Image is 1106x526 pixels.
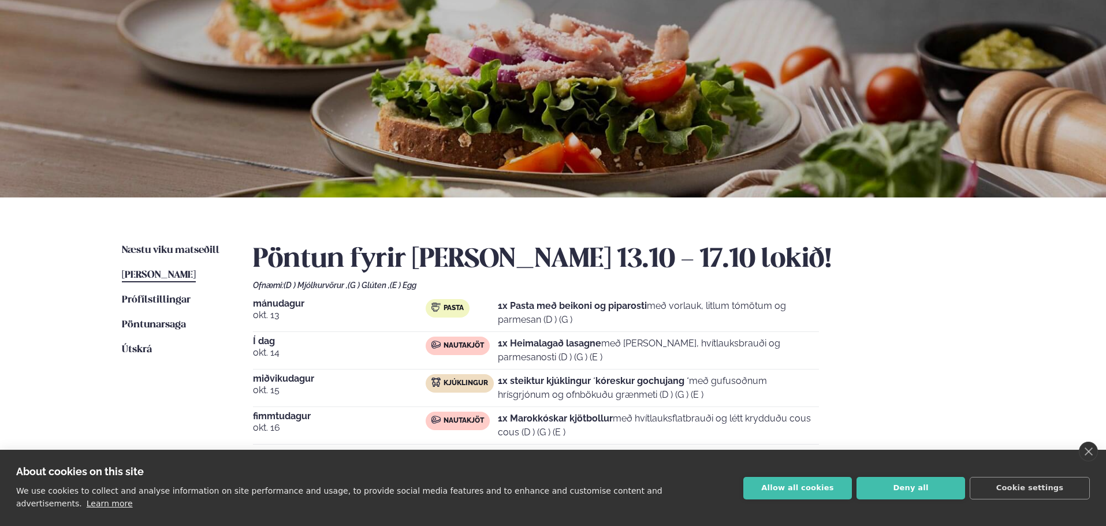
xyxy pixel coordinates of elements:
span: fimmtudagur [253,412,426,421]
span: okt. 15 [253,383,426,397]
a: [PERSON_NAME] [122,268,196,282]
a: Prófílstillingar [122,293,191,307]
span: Útskrá [122,345,152,355]
span: Nautakjöt [444,416,484,426]
span: okt. 13 [253,308,426,322]
a: Næstu viku matseðill [122,244,219,258]
span: Í dag [253,337,426,346]
span: Prófílstillingar [122,295,191,305]
a: Learn more [87,499,133,508]
a: close [1079,442,1098,461]
strong: 1x steiktur kjúklingur ´kóreskur gochujang ´ [498,375,689,386]
img: beef.svg [431,415,441,424]
button: Allow all cookies [743,477,852,499]
span: Næstu viku matseðill [122,245,219,255]
strong: 1x Heimalagað lasagne [498,338,601,349]
span: Nautakjöt [444,341,484,350]
span: (G ) Glúten , [348,281,390,290]
p: með vorlauk, litlum tómötum og parmesan (D ) (G ) [498,299,819,327]
a: Pöntunarsaga [122,318,186,332]
span: (E ) Egg [390,281,416,290]
p: We use cookies to collect and analyse information on site performance and usage, to provide socia... [16,486,662,508]
a: Útskrá [122,343,152,357]
button: Cookie settings [970,477,1090,499]
span: mánudagur [253,299,426,308]
strong: 1x Marokkóskar kjötbollur [498,413,613,424]
img: chicken.svg [431,378,441,387]
p: með hvítlauksflatbrauði og létt krydduðu cous cous (D ) (G ) (E ) [498,412,819,439]
strong: About cookies on this site [16,465,144,477]
span: miðvikudagur [253,374,426,383]
img: beef.svg [431,340,441,349]
span: okt. 16 [253,421,426,435]
div: Ofnæmi: [253,281,984,290]
p: með [PERSON_NAME], hvítlauksbrauði og parmesanosti (D ) (G ) (E ) [498,337,819,364]
h2: Pöntun fyrir [PERSON_NAME] 13.10 - 17.10 lokið! [253,244,984,276]
img: pasta.svg [431,303,441,312]
span: Pöntunarsaga [122,320,186,330]
strong: 1x Pasta með beikoni og piparosti [498,300,647,311]
span: [PERSON_NAME] [122,270,196,280]
button: Deny all [857,477,965,499]
span: Kjúklingur [444,379,488,388]
p: með gufusoðnum hrísgrjónum og ofnbökuðu grænmeti (D ) (G ) (E ) [498,374,819,402]
span: okt. 14 [253,346,426,360]
span: Pasta [444,304,464,313]
span: (D ) Mjólkurvörur , [284,281,348,290]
